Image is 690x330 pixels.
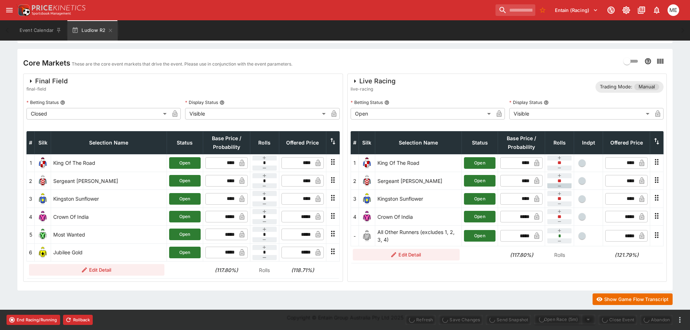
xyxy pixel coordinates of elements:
[26,99,59,105] p: Betting Status
[3,4,16,17] button: open drawer
[464,193,495,205] button: Open
[384,100,389,105] button: Betting Status
[252,266,277,274] p: Rolls
[279,131,326,154] th: Offered Price
[547,251,572,259] p: Rolls
[351,85,396,93] span: live-racing
[375,208,462,225] td: Crown Of India
[37,157,49,169] img: runner 1
[361,193,373,205] img: runner 3
[668,4,679,16] div: Matt Easter
[545,131,574,154] th: Rolls
[464,157,495,169] button: Open
[464,175,495,187] button: Open
[351,131,359,154] th: #
[60,100,65,105] button: Betting Status
[650,4,663,17] button: Notifications
[537,4,548,16] button: No Bookmarks
[534,314,595,325] div: split button
[27,243,35,261] td: 6
[26,108,169,120] div: Closed
[361,175,373,187] img: runner 2
[620,4,633,17] button: Toggle light/dark mode
[51,190,167,208] td: Kingston Sunflower
[462,131,498,154] th: Status
[351,172,359,190] td: 2
[26,85,68,93] span: final-field
[51,243,167,261] td: Jubilee Gold
[23,58,70,68] h4: Core Markets
[169,193,201,205] button: Open
[51,172,167,190] td: Sergeant [PERSON_NAME]
[32,12,71,15] img: Sportsbook Management
[464,211,495,222] button: Open
[35,131,51,154] th: Silk
[185,108,328,120] div: Visible
[375,226,462,246] td: All Other Runners (excludes 1, 2, 3, 4)
[203,131,250,154] th: Base Price / Probability
[169,211,201,222] button: Open
[361,230,373,242] img: blank-silk.png
[27,190,35,208] td: 3
[665,2,681,18] button: Matt Easter
[67,20,118,41] button: Ludlow R2
[353,249,460,260] button: Edit Detail
[351,190,359,208] td: 3
[51,154,167,172] td: King Of The Road
[167,131,203,154] th: Status
[250,131,279,154] th: Rolls
[63,315,93,325] button: Rollback
[375,154,462,172] td: King Of The Road
[16,3,30,17] img: PriceKinetics Logo
[169,229,201,240] button: Open
[605,251,648,259] h6: (121.79%)
[32,5,85,11] img: PriceKinetics
[15,20,66,41] button: Event Calendar
[27,172,35,190] td: 2
[351,108,493,120] div: Open
[169,175,201,187] button: Open
[351,226,359,246] td: -
[169,157,201,169] button: Open
[600,83,632,91] p: Trading Mode:
[361,211,373,222] img: runner 4
[37,175,49,187] img: runner 2
[375,131,462,154] th: Selection Name
[351,99,383,105] p: Betting Status
[51,226,167,243] td: Most Wanted
[37,247,49,258] img: runner 6
[51,131,167,154] th: Selection Name
[603,131,650,154] th: Offered Price
[498,131,545,154] th: Base Price / Probability
[351,77,396,85] div: Live Racing
[27,208,35,225] td: 4
[37,211,49,222] img: runner 4
[544,100,549,105] button: Display Status
[551,4,602,16] button: Select Tenant
[205,266,248,274] h6: (117.80%)
[26,77,68,85] div: Final Field
[169,247,201,258] button: Open
[375,172,462,190] td: Sergeant [PERSON_NAME]
[27,226,35,243] td: 5
[464,230,495,242] button: Open
[375,190,462,208] td: Kingston Sunflower
[351,208,359,225] td: 4
[219,100,225,105] button: Display Status
[51,208,167,225] td: Crown Of India
[676,316,684,324] button: more
[27,154,35,172] td: 1
[500,251,543,259] h6: (117.80%)
[593,293,673,305] button: Show Game Flow Transcript
[185,99,218,105] p: Display Status
[509,108,652,120] div: Visible
[634,83,659,91] span: Manual
[37,193,49,205] img: runner 3
[29,264,165,276] button: Edit Detail
[281,266,324,274] h6: (118.71%)
[640,316,673,323] span: Mark an event as closed and abandoned.
[351,154,359,172] td: 1
[72,60,292,68] p: These are the core event markets that drive the event. Please use in conjunction with the event p...
[495,4,535,16] input: search
[574,131,603,154] th: Independent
